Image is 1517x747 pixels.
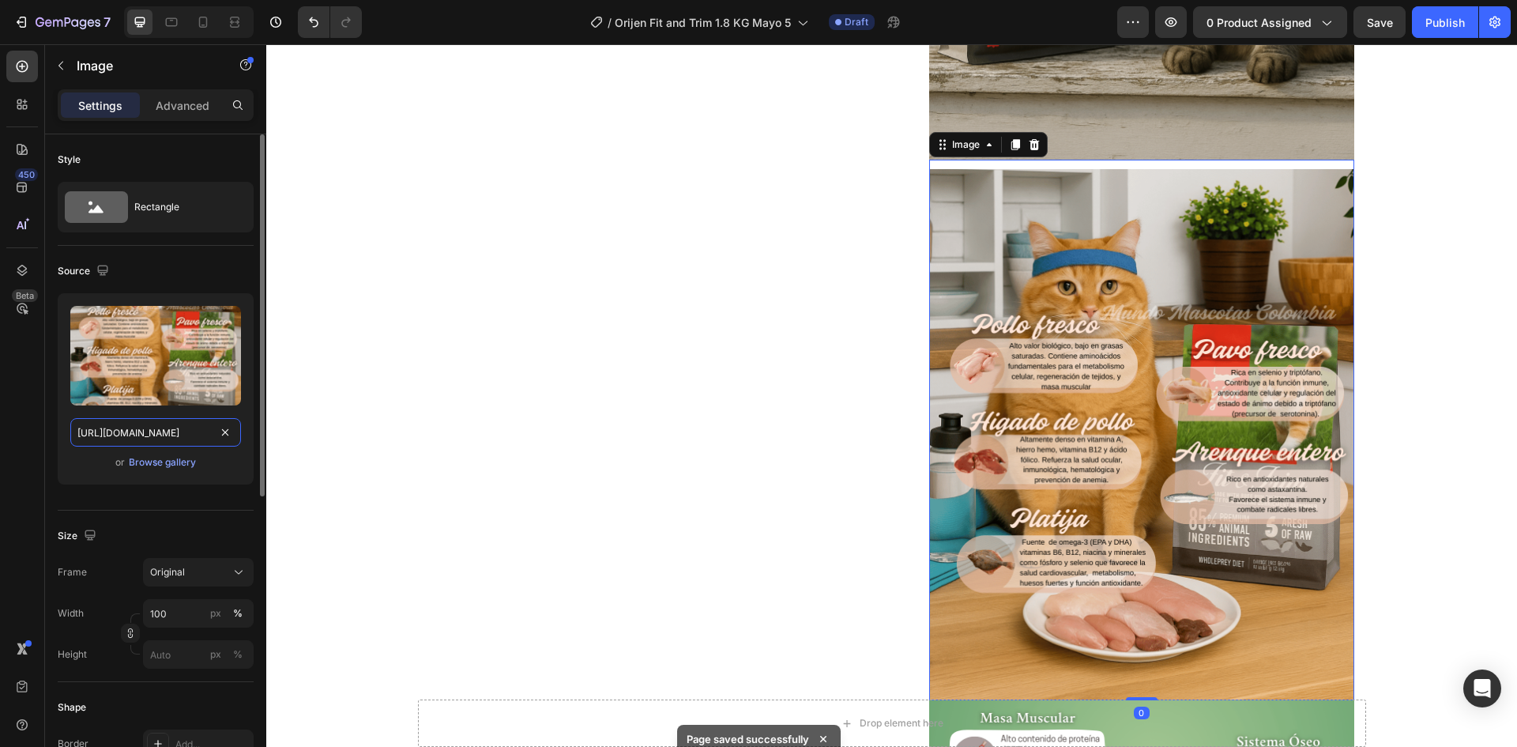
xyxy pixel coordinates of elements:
div: 0 [868,662,883,675]
button: Publish [1412,6,1478,38]
div: Image [683,93,717,108]
label: Height [58,647,87,662]
button: 7 [6,6,118,38]
button: Save [1353,6,1406,38]
label: Frame [58,565,87,579]
div: Open Intercom Messenger [1463,670,1501,707]
div: % [233,647,243,662]
label: Width [58,606,84,621]
button: px [228,604,247,623]
span: 0 product assigned [1206,14,1312,31]
p: 7 [104,13,111,32]
button: Browse gallery [128,455,197,470]
div: Shape [58,700,86,715]
p: Image [77,56,211,75]
div: Browse gallery [129,455,196,470]
button: % [206,604,225,623]
div: 450 [15,168,38,181]
div: Rectangle [134,189,231,225]
span: Draft [845,15,868,29]
p: Settings [78,97,122,114]
img: Orijen_Fit_Trim_cat_ingreee_marca_de_agua.png [663,125,1088,657]
input: https://example.com/image.jpg [70,418,241,447]
input: px% [143,640,254,669]
div: Size [58,526,100,547]
span: / [608,14,612,31]
iframe: Design area [266,44,1517,747]
span: or [115,453,125,472]
div: Beta [12,289,38,302]
button: px [228,645,247,664]
div: Publish [1425,14,1465,31]
button: 0 product assigned [1193,6,1347,38]
input: px% [143,599,254,628]
p: Page saved successfully [687,731,809,747]
span: Orijen Fit and Trim 1.8 KG Mayo 5 [615,14,791,31]
div: Undo/Redo [298,6,362,38]
button: % [206,645,225,664]
div: px [210,606,221,621]
span: Original [150,565,185,579]
button: Original [143,558,254,587]
p: Advanced [156,97,209,114]
div: % [233,606,243,621]
div: Drop element here [593,673,677,685]
img: preview-image [70,306,241,406]
div: Style [58,153,81,167]
div: Source [58,261,112,282]
span: Save [1367,16,1393,29]
div: px [210,647,221,662]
